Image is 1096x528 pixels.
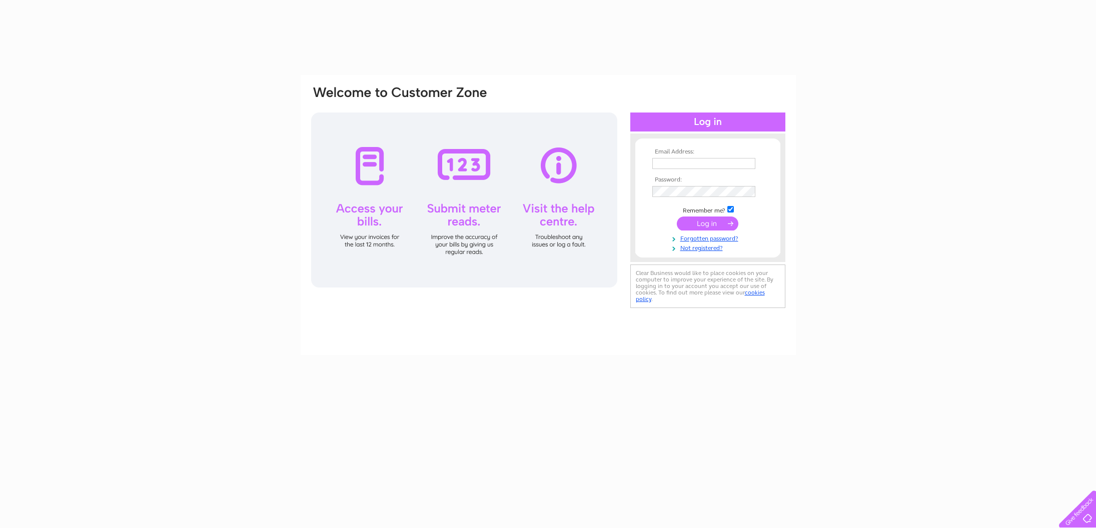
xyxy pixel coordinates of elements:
[677,216,738,230] input: Submit
[636,289,765,302] a: cookies policy
[650,176,766,183] th: Password:
[630,264,785,308] div: Clear Business would like to place cookies on your computer to improve your experience of the sit...
[652,242,766,252] a: Not registered?
[650,148,766,155] th: Email Address:
[652,233,766,242] a: Forgotten password?
[650,204,766,214] td: Remember me?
